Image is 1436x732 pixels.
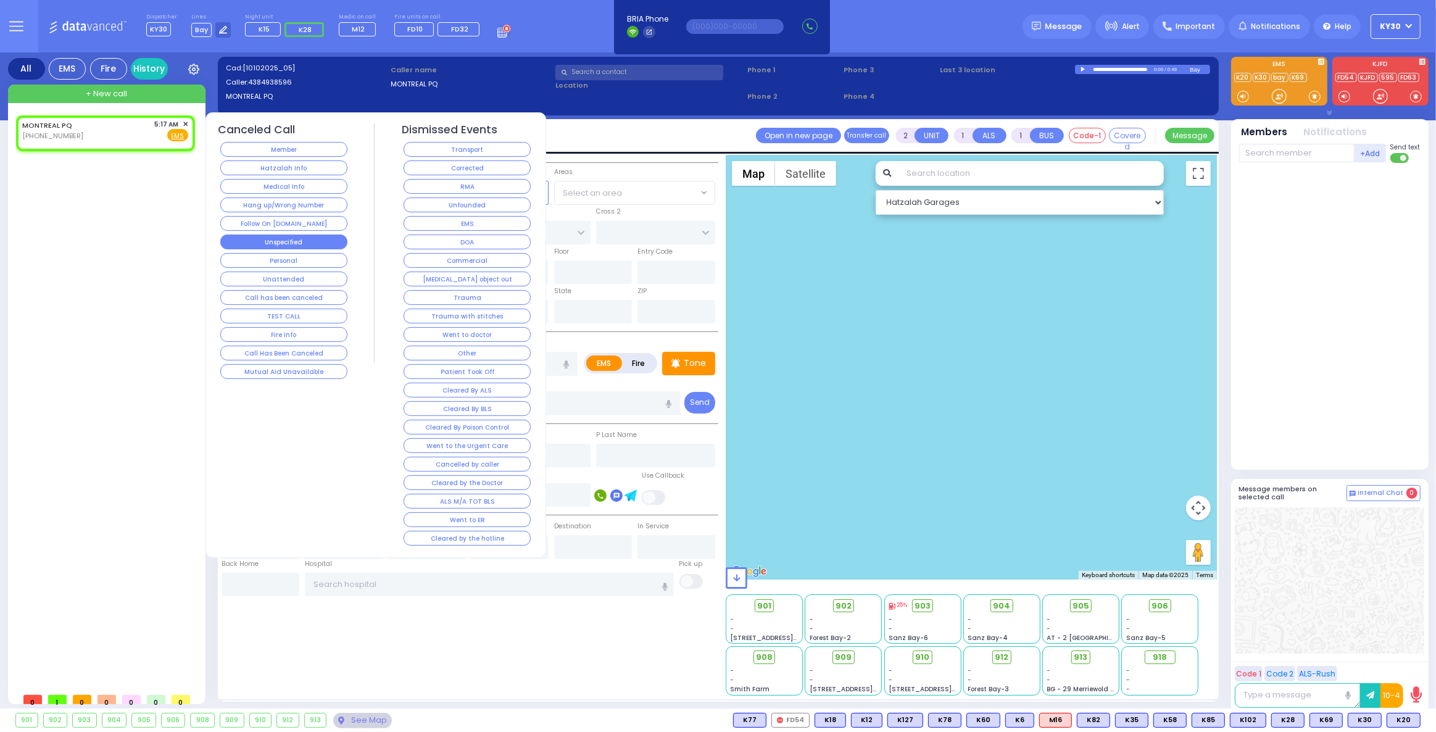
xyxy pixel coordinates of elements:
[851,713,882,728] div: BLS
[1271,73,1289,82] a: bay
[407,24,423,34] span: FD10
[889,624,892,633] span: -
[122,695,141,704] span: 0
[1309,713,1343,728] div: BLS
[844,128,889,143] button: Transfer call
[889,684,1005,694] span: [STREET_ADDRESS][PERSON_NAME]
[1126,624,1130,633] span: -
[810,684,926,694] span: [STREET_ADDRESS][PERSON_NAME]
[756,651,773,663] span: 908
[404,253,531,268] button: Commercial
[731,666,734,675] span: -
[1230,713,1266,728] div: BLS
[637,522,669,531] label: In Service
[1047,615,1051,624] span: -
[220,290,347,305] button: Call has been canceled
[220,198,347,212] button: Hang up/Wrong Number
[1126,666,1194,675] div: -
[220,346,347,360] button: Call Has Been Canceled
[1264,666,1295,681] button: Code 2
[810,675,813,684] span: -
[220,272,347,286] button: Unattended
[22,131,83,141] span: [PHONE_NUMBER]
[596,430,637,440] label: P Last Name
[218,123,296,136] h4: Canceled Call
[554,522,591,531] label: Destination
[899,161,1164,186] input: Search location
[684,357,706,370] p: Tone
[815,713,846,728] div: BLS
[1234,73,1251,82] a: K20
[404,401,531,416] button: Cleared By BLS
[220,327,347,342] button: Fire Info
[993,600,1010,612] span: 904
[637,247,673,257] label: Entry Code
[1239,144,1355,162] input: Search member
[1074,651,1088,663] span: 913
[563,187,622,199] span: Select an area
[1045,20,1082,33] span: Message
[339,14,380,21] label: Medic on call
[810,615,813,624] span: -
[404,383,531,397] button: Cleared By ALS
[732,161,775,186] button: Show street map
[747,65,839,75] span: Phone 1
[220,235,347,249] button: Unspecified
[1297,666,1337,681] button: ALS-Rush
[277,713,299,727] div: 912
[973,128,1006,143] button: ALS
[1271,713,1305,728] div: BLS
[220,364,347,379] button: Mutual Aid Unavailable
[1153,62,1164,77] div: 0:00
[86,88,127,100] span: + New call
[404,457,531,472] button: Cancelled by caller
[404,531,531,546] button: Cleared by the hotline
[1332,61,1429,70] label: KJFD
[48,695,67,704] span: 1
[220,160,347,175] button: Hatzalah Info
[1115,713,1148,728] div: K35
[679,559,703,569] label: Pick up
[183,119,188,130] span: ✕
[731,615,734,624] span: -
[968,633,1008,643] span: Sanz Bay-4
[731,624,734,633] span: -
[554,247,569,257] label: Floor
[404,160,531,175] button: Corrected
[889,666,892,675] span: -
[887,713,923,728] div: BLS
[1047,624,1051,633] span: -
[1005,713,1034,728] div: BLS
[226,91,386,102] label: MONTREAL PQ
[771,713,810,728] div: FD54
[1335,73,1357,82] a: FD54
[555,80,744,91] label: Location
[940,65,1075,75] label: Last 3 location
[102,713,127,727] div: 904
[1358,489,1404,497] span: Internal Chat
[733,713,766,728] div: BLS
[889,615,892,624] span: -
[1152,600,1168,612] span: 906
[404,309,531,323] button: Trauma with stitches
[1253,73,1270,82] a: K30
[73,695,91,704] span: 0
[1186,161,1211,186] button: Toggle fullscreen view
[404,512,531,527] button: Went to ER
[1153,713,1187,728] div: K58
[1126,675,1194,684] div: -
[1239,485,1347,501] h5: Message members on selected call
[394,14,484,21] label: Fire units on call
[731,684,770,694] span: Smith Farm
[1122,21,1140,32] span: Alert
[731,633,847,643] span: [STREET_ADDRESS][PERSON_NAME]
[404,290,531,305] button: Trauma
[889,633,928,643] span: Sanz Bay-6
[172,131,185,141] u: EMS
[73,713,96,727] div: 903
[777,717,783,723] img: red-radio-icon.svg
[404,494,531,509] button: ALS M/A TOT BLS
[49,58,86,80] div: EMS
[642,471,684,481] label: Use Callback
[1271,713,1305,728] div: K28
